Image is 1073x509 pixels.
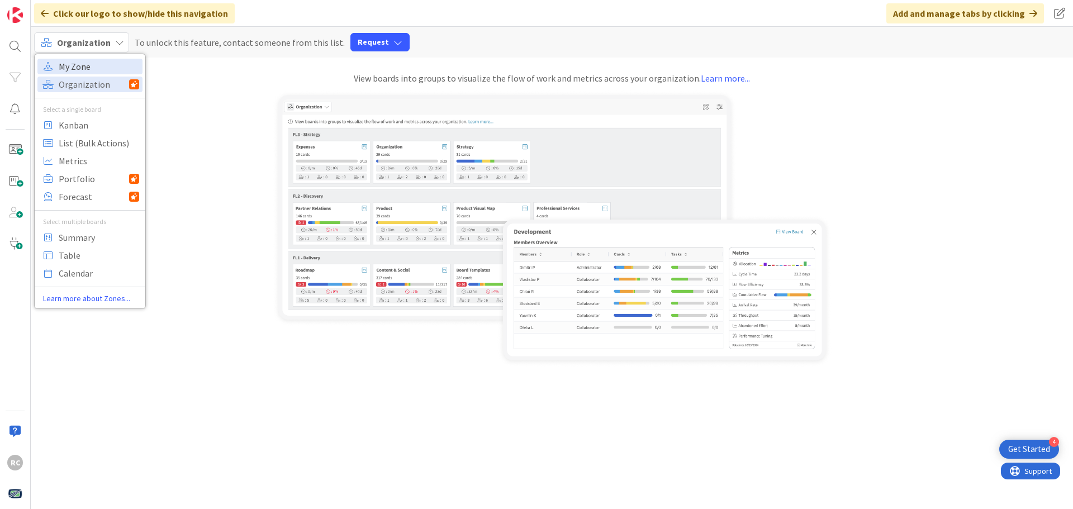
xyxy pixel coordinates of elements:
[59,135,139,151] span: List (Bulk Actions)
[23,2,51,15] span: Support
[37,189,143,204] a: Forecast
[59,117,139,134] span: Kanban
[31,72,1073,85] div: View boards into groups to visualize the flow of work and metrics across your organization.
[59,188,129,205] span: Forecast
[350,33,410,51] button: Request
[59,265,139,282] span: Calendar
[37,117,143,133] a: Kanban
[7,455,23,470] div: RC
[37,59,143,74] a: My Zone
[37,171,143,187] a: Portfolio
[37,248,143,263] a: Table
[35,216,145,227] div: Select multiple boards
[7,486,23,502] img: avatar
[59,153,139,169] span: Metrics
[37,77,143,92] a: Organization
[7,7,23,23] img: Visit kanbanzone.com
[273,91,832,367] img: organization-zone.png
[701,73,750,84] a: Learn more...
[37,135,143,151] a: List (Bulk Actions)
[37,153,143,169] a: Metrics
[59,247,139,264] span: Table
[35,104,145,115] div: Select a single board
[59,58,139,75] span: My Zone
[59,229,139,246] span: Summary
[59,170,129,187] span: Portfolio
[34,3,235,23] div: Click our logo to show/hide this navigation
[59,76,129,93] span: Organization
[1049,437,1059,447] div: 4
[886,3,1044,23] div: Add and manage tabs by clicking
[37,265,143,281] a: Calendar
[31,27,1073,58] div: To unlock this feature, contact someone from this list.
[37,230,143,245] a: Summary
[57,37,111,48] span: Organization
[1008,444,1050,455] div: Get Started
[999,440,1059,459] div: Open Get Started checklist, remaining modules: 4
[35,293,145,304] a: Learn more about Zones...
